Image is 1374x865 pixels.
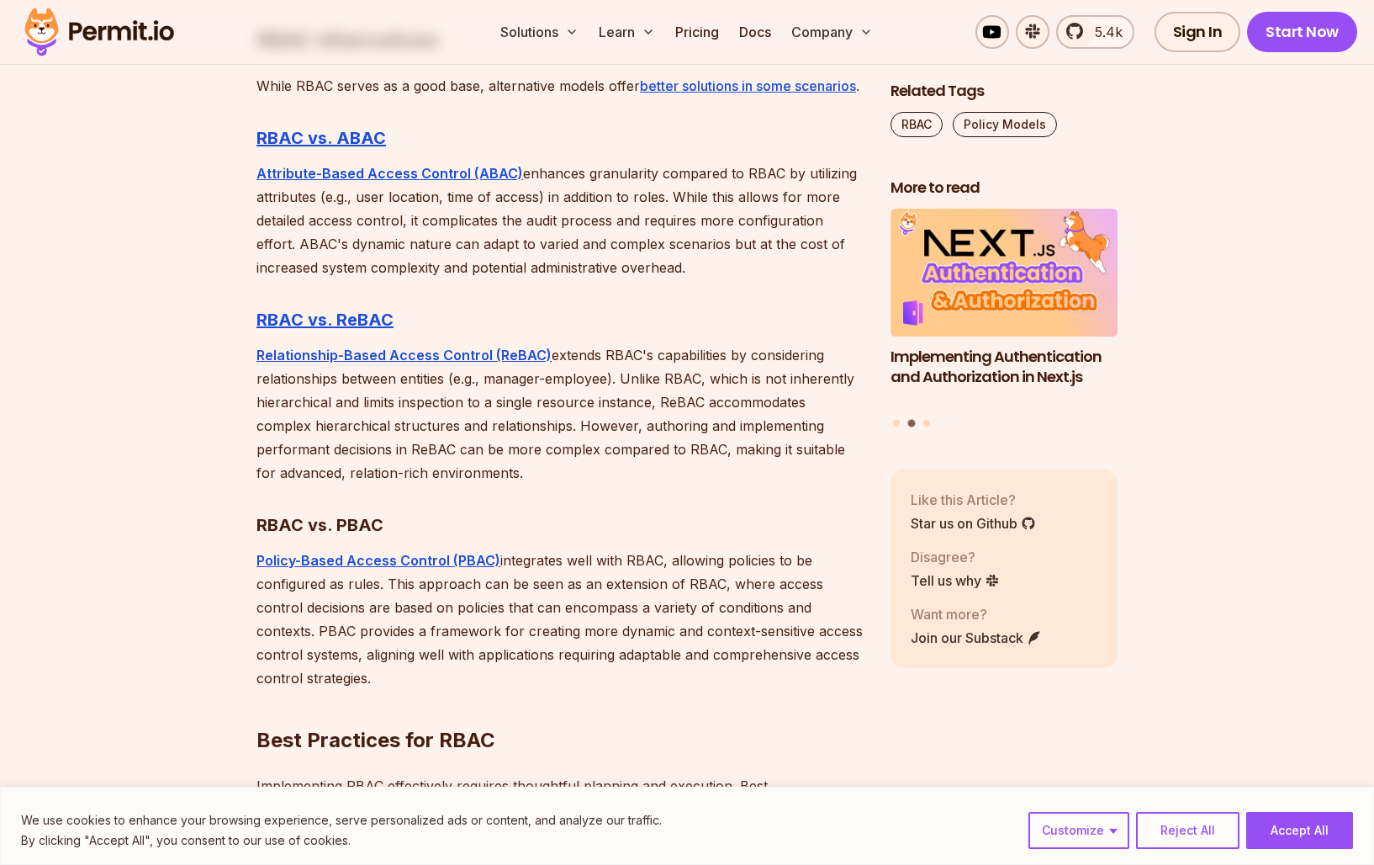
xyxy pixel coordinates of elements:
button: Go to slide 3 [923,419,930,426]
a: Start Now [1247,12,1357,52]
a: Attribute-Based Access Control (ABAC) [256,165,523,182]
a: RBAC vs. ReBAC [256,310,394,330]
h2: Related Tags [890,81,1118,102]
button: Solutions [494,15,585,49]
p: enhances granularity compared to RBAC by utilizing attributes (e.g., user location, time of acces... [256,162,864,279]
a: Tell us why [911,570,1000,590]
button: Company [785,15,880,49]
p: extends RBAC's capabilities by considering relationships between entities (e.g., manager-employee... [256,343,864,485]
p: Disagree? [911,546,1000,566]
img: Permit logo [17,3,182,61]
a: Pricing [669,15,726,49]
div: Posts [890,209,1118,429]
a: Join our Substack [911,627,1042,647]
button: Learn [592,15,662,49]
p: Implementing RBAC effectively requires thoughtful planning and execution. Best practices include: [256,774,864,821]
a: better solutions in some scenarios [640,77,856,94]
a: RBAC [890,112,943,137]
strong: RBAC vs. PBAC [256,515,383,535]
a: Sign In [1155,12,1241,52]
a: Relationship-Based Access Control (ReBAC) [256,347,552,364]
a: Star us on Github [911,512,1036,533]
button: Reject All [1136,812,1239,849]
p: integrates well with RBAC, allowing policies to be configured as rules. This approach can be seen... [256,549,864,690]
li: 2 of 3 [890,209,1118,409]
button: Go to slide 1 [893,419,900,426]
p: By clicking "Accept All", you consent to our use of cookies. [21,831,662,851]
h3: Implementing Authentication and Authorization in Next.js [890,346,1118,388]
p: We use cookies to enhance your browsing experience, serve personalized ads or content, and analyz... [21,810,662,831]
button: Go to slide 2 [908,419,916,427]
p: Want more? [911,603,1042,624]
a: RBAC vs. ABAC [256,128,386,148]
button: Accept All [1246,812,1353,849]
a: Policy Models [953,112,1057,137]
a: Docs [732,15,778,49]
strong: Best Practices for RBAC [256,728,495,752]
h2: More to read [890,178,1118,199]
button: Customize [1028,812,1129,849]
p: Like this Article? [911,489,1036,509]
a: 5.4k [1056,15,1134,49]
span: 5.4k [1085,22,1123,42]
p: While RBAC serves as a good base, alternative models offer . [256,74,864,98]
a: Implementing Authentication and Authorization in Next.jsImplementing Authentication and Authoriza... [890,209,1118,409]
img: Implementing Authentication and Authorization in Next.js [890,209,1118,337]
a: Policy-Based Access Control (PBAC) [256,552,500,569]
